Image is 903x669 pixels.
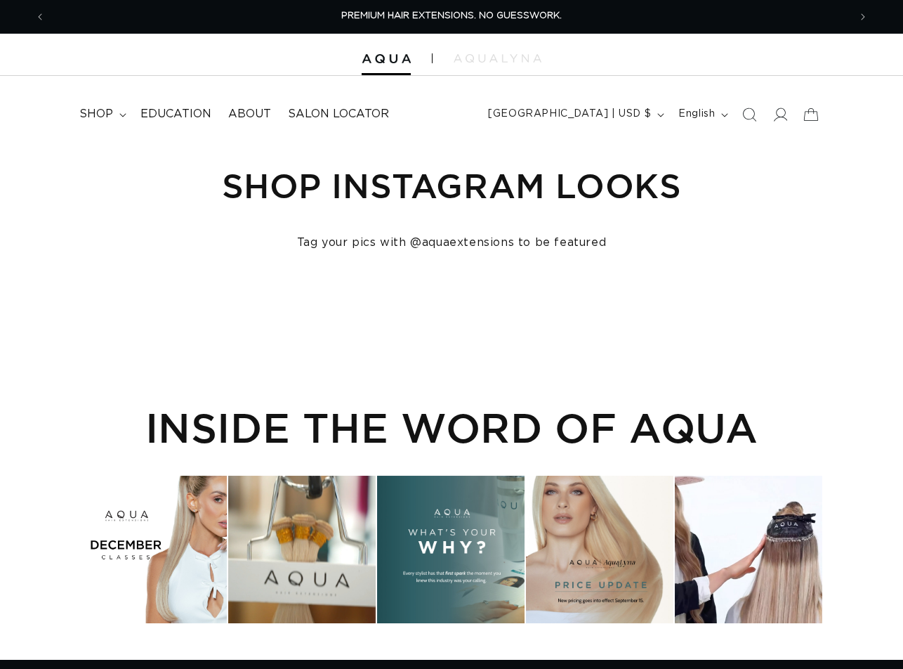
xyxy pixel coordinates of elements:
span: shop [79,107,113,122]
img: aqualyna.com [454,54,541,63]
button: English [670,101,734,128]
span: Salon Locator [288,107,389,122]
summary: Search [734,99,765,130]
a: About [220,98,279,130]
span: English [678,107,715,122]
button: Next announcement [848,4,878,30]
span: [GEOGRAPHIC_DATA] | USD $ [488,107,651,122]
img: Aqua Hair Extensions [362,54,411,64]
a: Education [132,98,220,130]
button: [GEOGRAPHIC_DATA] | USD $ [480,101,670,128]
button: Previous announcement [25,4,55,30]
div: Instagram post opens in a popup [228,476,376,623]
div: Instagram post opens in a popup [377,476,525,623]
a: Salon Locator [279,98,397,130]
span: Education [140,107,211,122]
h1: Shop Instagram Looks [79,164,824,207]
div: Instagram post opens in a popup [675,476,822,623]
span: PREMIUM HAIR EXTENSIONS. NO GUESSWORK. [341,11,562,20]
h4: Tag your pics with @aquaextensions to be featured [79,235,824,250]
div: Instagram post opens in a popup [79,476,227,623]
span: About [228,107,271,122]
summary: shop [71,98,132,130]
h2: INSIDE THE WORD OF AQUA [79,403,824,451]
div: Instagram post opens in a popup [526,476,673,623]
